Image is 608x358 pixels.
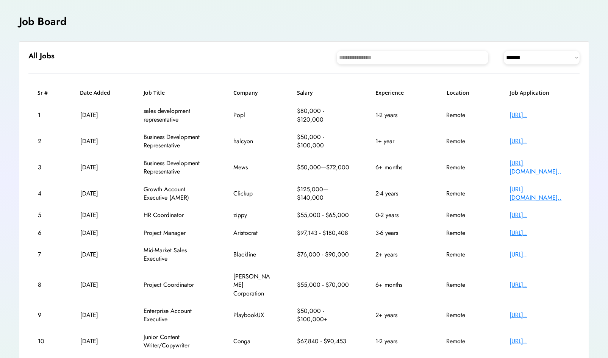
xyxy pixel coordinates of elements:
[297,107,350,124] div: $80,000 - $120,000
[233,337,271,345] div: Conga
[38,337,55,345] div: 10
[80,229,118,237] div: [DATE]
[375,89,421,97] h6: Experience
[446,311,484,319] div: Remote
[375,311,421,319] div: 2+ years
[233,250,271,259] div: Blackline
[297,307,350,324] div: $50,000 - $100,000+
[233,89,271,97] h6: Company
[38,89,55,97] h6: Sr #
[80,137,118,145] div: [DATE]
[38,137,55,145] div: 2
[233,229,271,237] div: Aristocrat
[144,211,208,219] div: HR Coordinator
[233,111,271,119] div: Popl
[375,229,421,237] div: 3-6 years
[446,189,484,198] div: Remote
[80,250,118,259] div: [DATE]
[144,185,208,202] div: Growth Account Executive (AMER)
[297,185,350,202] div: $125,000—$140,000
[38,211,55,219] div: 5
[297,229,350,237] div: $97,143 - $180,408
[19,14,67,29] h4: Job Board
[233,211,271,219] div: zippy
[80,163,118,172] div: [DATE]
[38,111,55,119] div: 1
[38,281,55,289] div: 8
[297,133,350,150] div: $50,000 - $100,000
[446,137,484,145] div: Remote
[38,163,55,172] div: 3
[446,250,484,259] div: Remote
[510,250,570,259] div: [URL]..
[233,137,271,145] div: halcyon
[80,337,118,345] div: [DATE]
[28,51,55,61] h6: All Jobs
[233,163,271,172] div: Mews
[375,137,421,145] div: 1+ year
[446,211,484,219] div: Remote
[144,133,208,150] div: Business Development Representative
[144,107,208,124] div: sales development representative
[297,163,350,172] div: $50,000—$72,000
[510,311,570,319] div: [URL]..
[144,307,208,324] div: Enterprise Account Executive
[375,163,421,172] div: 6+ months
[233,311,271,319] div: PlaybookUX
[447,89,485,97] h6: Location
[375,111,421,119] div: 1-2 years
[510,159,570,176] div: [URL][DOMAIN_NAME]..
[297,337,350,345] div: $67,840 - $90,453
[375,189,421,198] div: 2-4 years
[144,159,208,176] div: Business Development Representative
[510,137,570,145] div: [URL]..
[510,337,570,345] div: [URL]..
[80,281,118,289] div: [DATE]
[375,281,421,289] div: 6+ months
[80,311,118,319] div: [DATE]
[375,211,421,219] div: 0-2 years
[510,229,570,237] div: [URL]..
[144,246,208,263] div: Mid-Market Sales Executive
[510,281,570,289] div: [URL]..
[144,89,165,97] h6: Job Title
[80,111,118,119] div: [DATE]
[80,89,118,97] h6: Date Added
[38,250,55,259] div: 7
[297,211,350,219] div: $55,000 - $65,000
[38,229,55,237] div: 6
[297,281,350,289] div: $55,000 - $70,000
[144,229,208,237] div: Project Manager
[297,89,350,97] h6: Salary
[80,211,118,219] div: [DATE]
[510,185,570,202] div: [URL][DOMAIN_NAME]..
[446,337,484,345] div: Remote
[233,189,271,198] div: Clickup
[144,333,208,350] div: Junior Content Writer/Copywriter
[446,111,484,119] div: Remote
[80,189,118,198] div: [DATE]
[144,281,208,289] div: Project Coordinator
[233,272,271,298] div: [PERSON_NAME] Corporation
[446,163,484,172] div: Remote
[38,189,55,198] div: 4
[446,229,484,237] div: Remote
[38,311,55,319] div: 9
[510,89,570,97] h6: Job Application
[297,250,350,259] div: $76,000 - $90,000
[375,337,421,345] div: 1-2 years
[375,250,421,259] div: 2+ years
[510,211,570,219] div: [URL]..
[510,111,570,119] div: [URL]..
[446,281,484,289] div: Remote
